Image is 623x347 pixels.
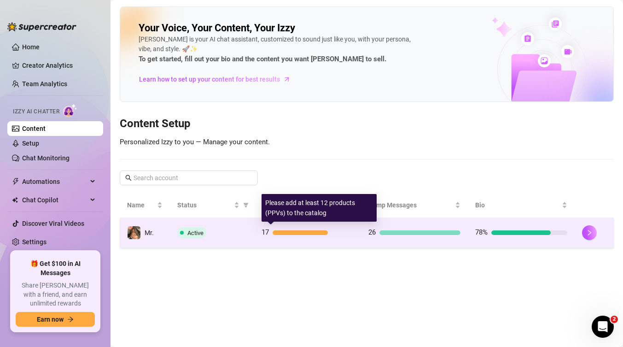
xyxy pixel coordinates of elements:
[262,194,377,222] div: Please add at least 12 products (PPVs) to the catalog
[120,138,270,146] span: Personalized Izzy to you — Manage your content.
[67,316,74,323] span: arrow-right
[611,316,618,323] span: 2
[468,193,575,218] th: Bio
[22,238,47,246] a: Settings
[22,193,87,207] span: Chat Copilot
[120,193,170,218] th: Name
[22,80,67,88] a: Team Analytics
[134,173,245,183] input: Search account
[22,154,70,162] a: Chat Monitoring
[22,220,84,227] a: Discover Viral Videos
[139,74,280,84] span: Learn how to set up your content for best results
[368,228,376,236] span: 26
[368,200,453,210] span: Bump Messages
[63,104,77,117] img: AI Chatter
[243,202,249,208] span: filter
[241,198,250,212] span: filter
[128,226,140,239] img: Mr.
[139,55,386,63] strong: To get started, fill out your bio and the content you want [PERSON_NAME] to sell.
[22,125,46,132] a: Content
[127,200,155,210] span: Name
[475,228,488,236] span: 78%
[254,193,361,218] th: Products
[187,229,204,236] span: Active
[582,225,597,240] button: right
[12,178,19,185] span: thunderbolt
[139,72,297,87] a: Learn how to set up your content for best results
[361,193,468,218] th: Bump Messages
[16,281,95,308] span: Share [PERSON_NAME] with a friend, and earn unlimited rewards
[22,43,40,51] a: Home
[22,140,39,147] a: Setup
[22,58,96,73] a: Creator Analytics
[12,197,18,203] img: Chat Copilot
[16,312,95,327] button: Earn nowarrow-right
[22,174,87,189] span: Automations
[282,75,291,84] span: arrow-right
[139,35,415,65] div: [PERSON_NAME] is your AI chat assistant, customized to sound just like you, with your persona, vi...
[586,229,593,236] span: right
[120,117,614,131] h3: Content Setup
[262,228,269,236] span: 17
[592,316,614,338] iframe: Intercom live chat
[37,316,64,323] span: Earn now
[7,22,76,31] img: logo-BBDzfeDw.svg
[177,200,233,210] span: Status
[139,22,295,35] h2: Your Voice, Your Content, Your Izzy
[145,229,154,236] span: Mr.
[16,259,95,277] span: 🎁 Get $100 in AI Messages
[13,107,59,116] span: Izzy AI Chatter
[471,7,613,101] img: ai-chatter-content-library-cLFOSyPT.png
[170,193,255,218] th: Status
[475,200,560,210] span: Bio
[125,175,132,181] span: search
